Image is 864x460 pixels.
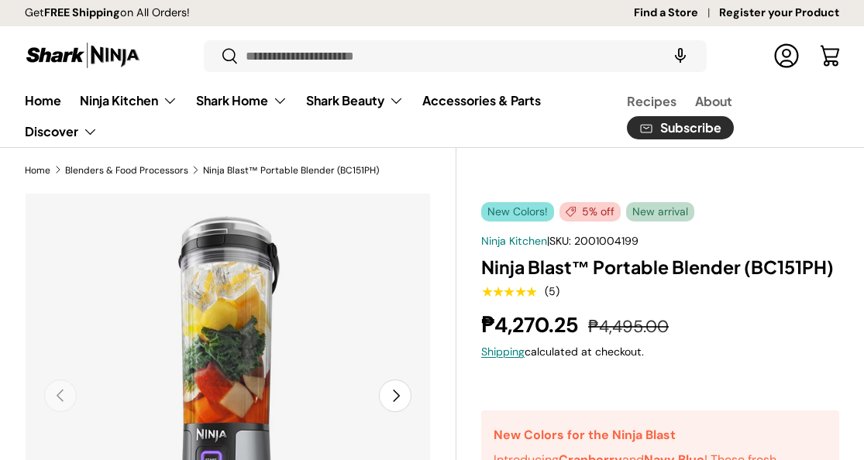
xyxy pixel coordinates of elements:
[719,5,839,22] a: Register your Product
[15,116,107,147] summary: Discover
[481,256,839,279] h1: Ninja Blast™ Portable Blender (BC151PH)
[481,345,525,359] a: Shipping
[203,166,379,175] a: Ninja Blast™ Portable Blender (BC151PH)
[481,284,536,300] span: ★★★★★
[494,427,676,443] strong: New Colors for the Ninja Blast
[549,234,571,248] span: SKU:
[626,202,694,221] span: New arrival
[44,5,120,19] strong: FREE Shipping
[422,85,541,115] a: Accessories & Parts
[481,344,839,360] div: calculated at checkout.
[695,86,732,116] a: About
[660,122,721,134] span: Subscribe
[574,234,639,248] span: 2001004199
[25,5,190,22] p: Get on All Orders!
[65,166,188,175] a: Blenders & Food Processors
[481,202,554,221] span: New Colors!
[545,286,559,297] div: (5)
[588,315,669,338] s: ₱4,495.00
[25,40,141,70] img: Shark Ninja Philippines
[297,85,413,116] summary: Shark Beauty
[196,85,287,116] a: Shark Home
[481,285,536,299] div: 5.0 out of 5.0 stars
[634,5,719,22] a: Find a Store
[306,85,404,116] a: Shark Beauty
[481,311,583,338] strong: ₱4,270.25
[627,116,735,140] a: Subscribe
[559,202,621,221] span: 5% off
[25,163,456,177] nav: Breadcrumbs
[25,116,98,147] a: Discover
[71,85,187,116] summary: Ninja Kitchen
[481,234,547,248] a: Ninja Kitchen
[547,234,639,248] span: |
[627,86,676,116] a: Recipes
[187,85,297,116] summary: Shark Home
[25,85,61,115] a: Home
[25,166,50,175] a: Home
[25,85,590,147] nav: Primary
[590,85,839,147] nav: Secondary
[656,39,705,73] speech-search-button: Search by voice
[80,85,177,116] a: Ninja Kitchen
